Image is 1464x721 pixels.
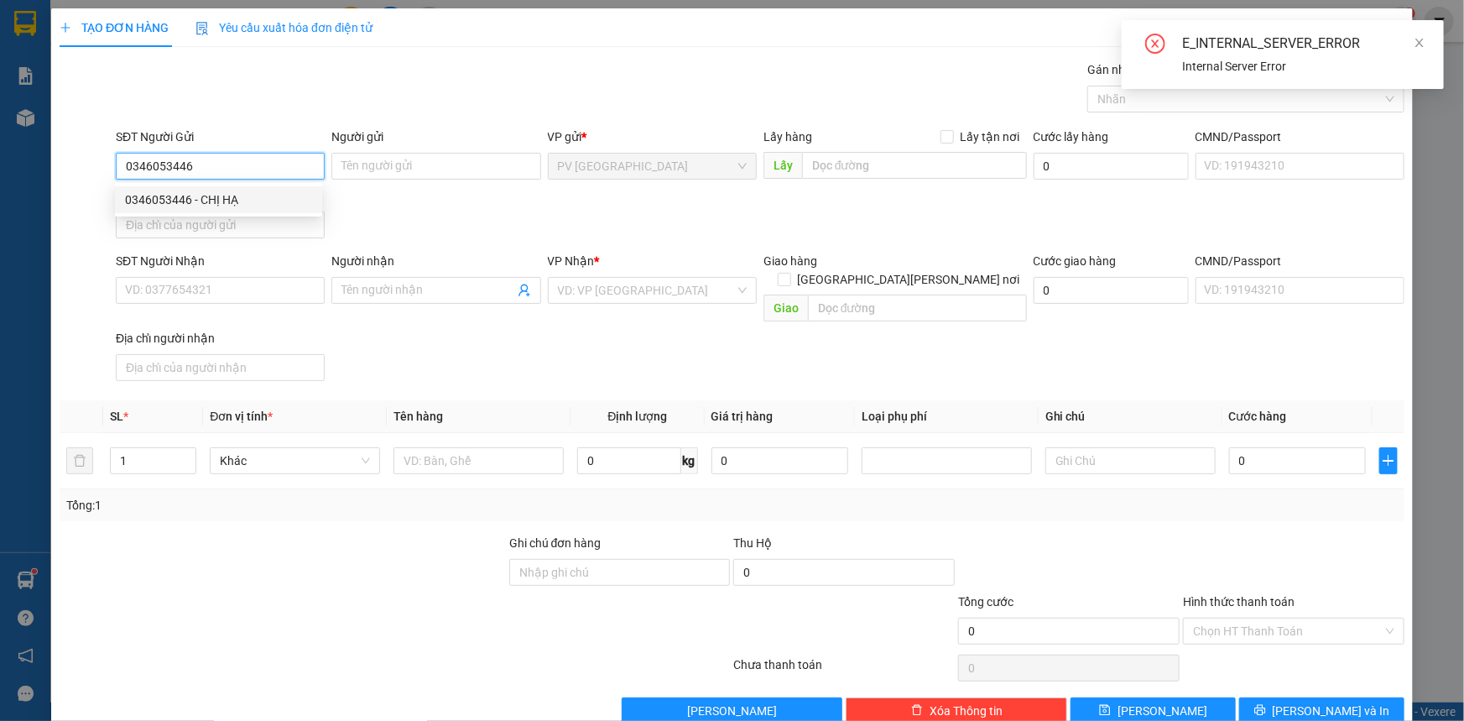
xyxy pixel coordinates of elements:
[1034,130,1109,144] label: Cước lấy hàng
[855,400,1039,433] th: Loại phụ phí
[763,152,802,179] span: Lấy
[930,702,1003,720] span: Xóa Thông tin
[1380,454,1397,468] span: plus
[687,702,777,720] span: [PERSON_NAME]
[116,252,325,270] div: SĐT Người Nhận
[210,410,273,423] span: Đơn vị tính
[558,154,747,179] span: PV Tây Ninh
[1379,447,1398,474] button: plus
[1034,153,1189,180] input: Cước lấy hàng
[763,130,812,144] span: Lấy hàng
[1045,447,1216,474] input: Ghi Chú
[66,496,565,515] div: Tổng: 1
[116,128,325,146] div: SĐT Người Gửi
[125,191,312,209] div: 0346053446 - CHỊ HẠ
[60,21,169,34] span: TẠO ĐƠN HÀNG
[1182,57,1424,76] div: Internal Server Error
[331,252,540,270] div: Người nhận
[1254,704,1266,718] span: printer
[1118,702,1207,720] span: [PERSON_NAME]
[157,83,701,104] li: Hotline: 1900 8153
[21,21,105,105] img: logo.jpg
[509,559,731,586] input: Ghi chú đơn hàng
[681,447,698,474] span: kg
[66,447,93,474] button: delete
[1229,410,1287,423] span: Cước hàng
[791,270,1027,289] span: [GEOGRAPHIC_DATA][PERSON_NAME] nơi
[1087,63,1138,76] label: Gán nhãn
[393,447,564,474] input: VD: Bàn, Ghế
[732,656,957,685] div: Chưa thanh toán
[1034,254,1117,268] label: Cước giao hàng
[116,354,325,381] input: Địa chỉ của người nhận
[1034,277,1189,304] input: Cước giao hàng
[220,448,370,473] span: Khác
[1182,34,1424,54] div: E_INTERNAL_SERVER_ERROR
[195,22,209,35] img: icon
[60,22,71,34] span: plus
[711,410,774,423] span: Giá trị hàng
[954,128,1027,146] span: Lấy tận nơi
[1414,37,1425,49] span: close
[711,447,848,474] input: 0
[802,152,1027,179] input: Dọc đường
[393,410,443,423] span: Tên hàng
[1196,128,1404,146] div: CMND/Passport
[1039,400,1222,433] th: Ghi chú
[548,254,595,268] span: VP Nhận
[763,295,808,321] span: Giao
[1183,595,1295,609] label: Hình thức thanh toán
[518,284,531,297] span: user-add
[157,41,701,83] li: [STREET_ADDRESS][PERSON_NAME][PERSON_NAME]. [GEOGRAPHIC_DATA], [PERSON_NAME][GEOGRAPHIC_DATA][PER...
[1099,704,1111,718] span: save
[509,536,602,550] label: Ghi chú đơn hàng
[607,410,667,423] span: Định lượng
[1145,34,1165,57] span: close-circle
[1366,8,1413,55] button: Close
[548,128,757,146] div: VP gửi
[115,186,322,213] div: 0346053446 - CHỊ HẠ
[911,704,923,718] span: delete
[195,21,373,34] span: Yêu cầu xuất hóa đơn điện tử
[116,212,325,238] input: Địa chỉ của người gửi
[808,295,1027,321] input: Dọc đường
[331,128,540,146] div: Người gửi
[763,254,817,268] span: Giao hàng
[1196,252,1404,270] div: CMND/Passport
[958,595,1013,609] span: Tổng cước
[733,536,772,550] span: Thu Hộ
[1273,702,1390,720] span: [PERSON_NAME] và In
[110,410,123,423] span: SL
[116,329,325,347] div: Địa chỉ người nhận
